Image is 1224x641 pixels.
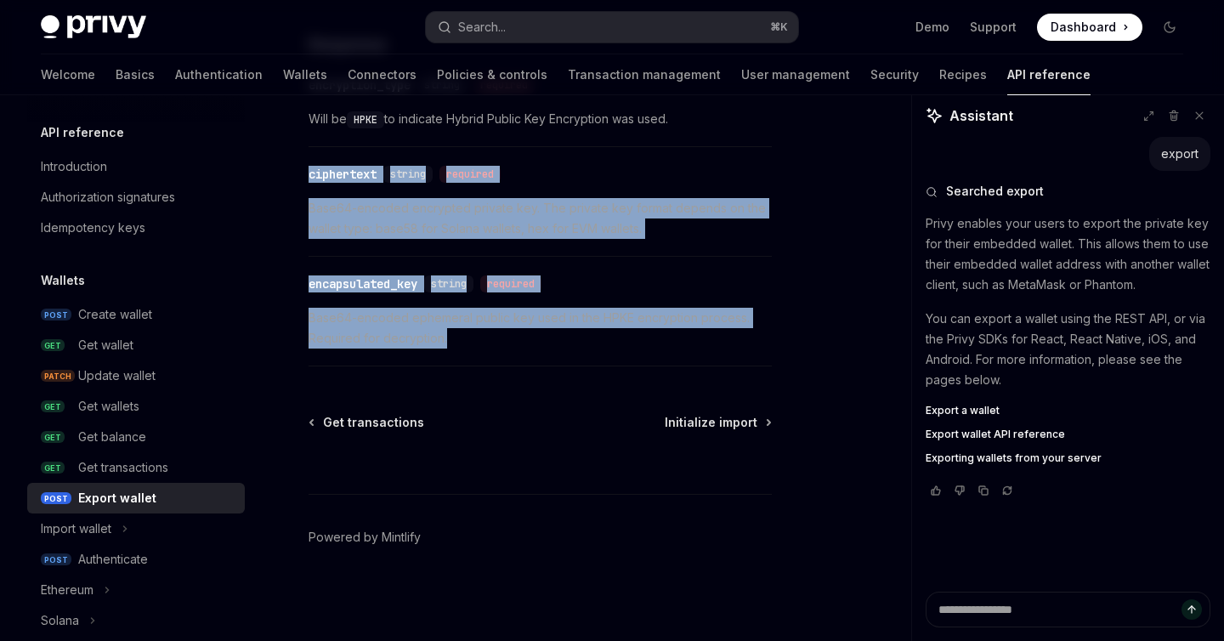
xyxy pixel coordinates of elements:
span: GET [41,400,65,413]
button: Search...⌘K [426,12,797,43]
div: Get wallet [78,335,133,355]
div: Search... [458,17,506,37]
a: GETGet balance [27,422,245,452]
div: required [439,166,501,183]
a: Basics [116,54,155,95]
button: Ethereum [27,575,245,605]
a: POSTExport wallet [27,483,245,513]
button: Import wallet [27,513,245,544]
span: POST [41,492,71,505]
span: Base64-encoded ephemeral public key used in the HPKE encryption process. Required for decryption. [309,308,772,349]
textarea: Ask a question... [926,592,1210,627]
span: Base64-encoded encrypted private key. The private key format depends on the wallet type: base58 f... [309,198,772,239]
div: export [1161,145,1198,162]
span: string [431,277,467,291]
a: Powered by Mintlify [309,529,421,546]
a: Authentication [175,54,263,95]
div: encapsulated_key [309,275,417,292]
a: Get transactions [310,414,424,431]
h5: API reference [41,122,124,143]
p: You can export a wallet using the REST API, or via the Privy SDKs for React, React Native, iOS, a... [926,309,1210,390]
a: Initialize import [665,414,770,431]
a: POSTAuthenticate [27,544,245,575]
h5: Wallets [41,270,85,291]
button: Reload last chat [997,482,1017,499]
button: Solana [27,605,245,636]
a: Policies & controls [437,54,547,95]
a: Idempotency keys [27,213,245,243]
a: Introduction [27,151,245,182]
div: Get transactions [78,457,168,478]
a: Security [870,54,919,95]
button: Copy chat response [973,482,994,499]
div: Authorization signatures [41,187,175,207]
a: Exporting wallets from your server [926,451,1210,465]
a: Wallets [283,54,327,95]
a: PATCHUpdate wallet [27,360,245,391]
div: Ethereum [41,580,93,600]
a: GETGet wallets [27,391,245,422]
span: POST [41,309,71,321]
a: Dashboard [1037,14,1142,41]
p: Privy enables your users to export the private key for their embedded wallet. This allows them to... [926,213,1210,295]
div: Get balance [78,427,146,447]
button: Searched export [926,183,1210,200]
a: GETGet wallet [27,330,245,360]
div: Get wallets [78,396,139,417]
div: Export wallet [78,488,156,508]
span: Assistant [949,105,1013,126]
a: POSTCreate wallet [27,299,245,330]
span: Export wallet API reference [926,428,1065,441]
span: GET [41,462,65,474]
img: dark logo [41,15,146,39]
span: Initialize import [665,414,757,431]
span: PATCH [41,370,75,383]
a: GETGet transactions [27,452,245,483]
div: Introduction [41,156,107,177]
span: GET [41,431,65,444]
a: Recipes [939,54,987,95]
button: Send message [1181,599,1202,620]
span: ⌘ K [770,20,788,34]
a: Connectors [348,54,416,95]
code: HPKE [347,111,384,128]
div: Create wallet [78,304,152,325]
a: User management [741,54,850,95]
a: Support [970,19,1017,36]
a: Export a wallet [926,404,1210,417]
div: Solana [41,610,79,631]
span: Dashboard [1051,19,1116,36]
a: Export wallet API reference [926,428,1210,441]
div: Authenticate [78,549,148,570]
div: required [480,275,541,292]
a: Authorization signatures [27,182,245,213]
span: GET [41,339,65,352]
a: Demo [915,19,949,36]
div: Update wallet [78,366,156,386]
span: Exporting wallets from your server [926,451,1102,465]
button: Vote that response was good [926,482,946,499]
button: Vote that response was not good [949,482,970,499]
a: Welcome [41,54,95,95]
a: Transaction management [568,54,721,95]
span: Will be to indicate Hybrid Public Key Encryption was used. [309,109,772,129]
a: API reference [1007,54,1091,95]
span: string [390,167,426,181]
span: Searched export [946,183,1044,200]
span: Get transactions [323,414,424,431]
span: Export a wallet [926,404,1000,417]
div: Import wallet [41,519,111,539]
div: ciphertext [309,166,377,183]
span: POST [41,553,71,566]
div: Idempotency keys [41,218,145,238]
button: Toggle dark mode [1156,14,1183,41]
